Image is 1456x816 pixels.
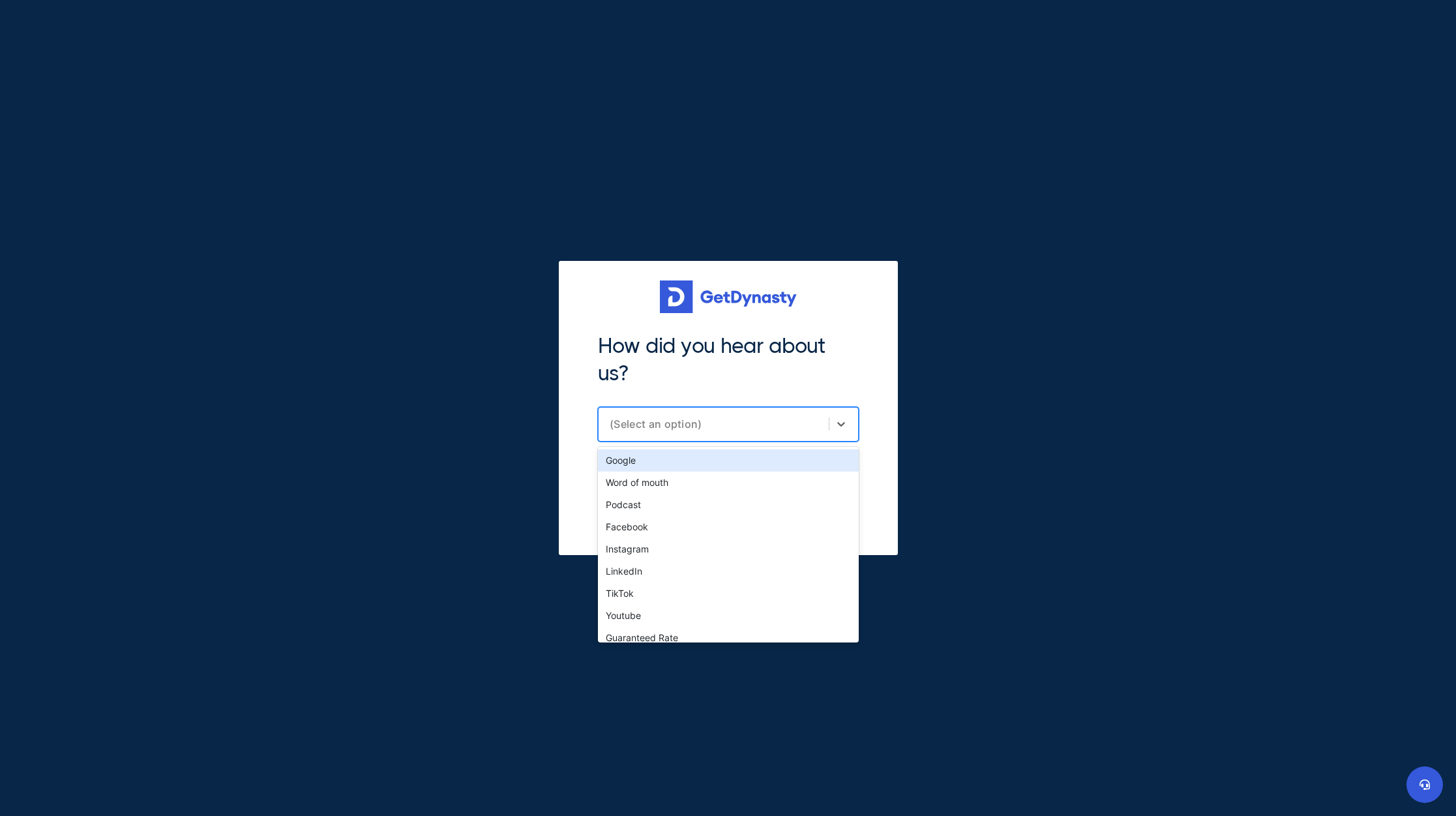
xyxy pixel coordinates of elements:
div: Youtube [598,605,859,627]
img: Get started for free with Dynasty Trust Company [660,280,797,313]
div: LinkedIn [598,560,859,582]
div: TikTok [598,582,859,605]
div: How did you hear about us? [598,333,859,387]
div: Word of mouth [598,472,859,494]
div: Instagram [598,538,859,560]
div: Google [598,449,859,472]
div: (Select an option) [610,417,822,431]
div: Podcast [598,494,859,516]
div: Guaranteed Rate [598,627,859,649]
div: Facebook [598,516,859,538]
